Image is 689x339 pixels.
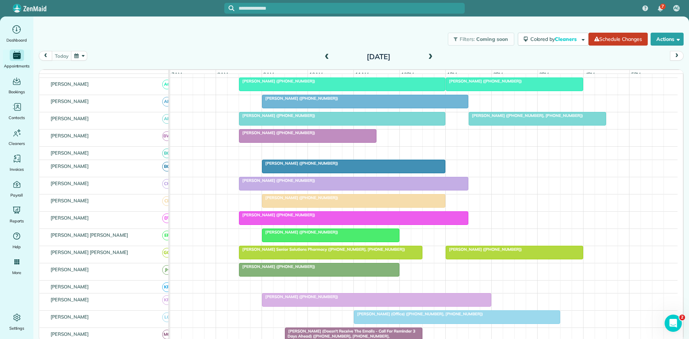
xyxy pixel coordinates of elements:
span: [PERSON_NAME] [49,98,90,104]
span: CH [162,179,172,189]
a: Dashboard [3,24,31,44]
span: AF [162,97,172,107]
span: [PERSON_NAME] ([PHONE_NUMBER]) [239,264,315,269]
span: [PERSON_NAME] [49,133,90,138]
span: [PERSON_NAME] ([PHONE_NUMBER]) [262,195,338,200]
span: EP [162,231,172,240]
span: 9am [262,71,275,77]
span: JH [162,265,172,275]
span: 1pm [446,71,458,77]
span: [PERSON_NAME] [49,297,90,302]
span: [PERSON_NAME] ([PHONE_NUMBER]) [262,230,338,235]
button: next [670,51,684,61]
span: 11am [354,71,370,77]
span: CL [162,196,172,206]
a: Bookings [3,75,31,95]
span: AC [162,80,172,89]
span: Cleaners [9,140,25,147]
span: [PERSON_NAME] [49,180,90,186]
span: Invoices [10,166,24,173]
a: Contacts [3,101,31,121]
span: Bookings [9,88,25,95]
span: [PERSON_NAME] ([PHONE_NUMBER], [PHONE_NUMBER]) [468,113,583,118]
span: LC [162,312,172,322]
span: BC [162,149,172,158]
span: [PERSON_NAME] [49,163,90,169]
span: [PERSON_NAME] ([PHONE_NUMBER]) [445,247,522,252]
span: [PERSON_NAME] [PERSON_NAME] [49,249,130,255]
span: Help [13,243,21,250]
button: Colored byCleaners [518,33,589,46]
span: [PERSON_NAME] ([PHONE_NUMBER]) [239,212,315,217]
span: [PERSON_NAME] [49,81,90,87]
span: [PERSON_NAME] [49,267,90,272]
button: Actions [651,33,684,46]
span: [PERSON_NAME] [49,331,90,337]
button: Focus search [224,5,234,11]
span: 5pm [630,71,642,77]
span: DT [162,213,172,223]
span: Filters: [460,36,475,42]
span: 2 [679,315,685,320]
span: [PERSON_NAME] [49,284,90,289]
span: [PERSON_NAME] ([PHONE_NUMBER]) [262,161,338,166]
span: [PERSON_NAME] ([PHONE_NUMBER]) [262,294,338,299]
span: 4pm [584,71,596,77]
span: [PERSON_NAME] Senior Solutions Pharmacy ([PHONE_NUMBER], [PHONE_NUMBER]) [239,247,405,252]
a: Cleaners [3,127,31,147]
span: Appointments [4,62,30,70]
span: 7 [661,4,664,9]
iframe: Intercom live chat [665,315,682,332]
span: [PERSON_NAME] ([PHONE_NUMBER]) [262,96,338,101]
button: prev [39,51,52,61]
span: 3pm [538,71,550,77]
span: [PERSON_NAME] ([PHONE_NUMBER]) [239,113,315,118]
span: BG [162,162,172,171]
span: Colored by [530,36,579,42]
span: 8am [216,71,229,77]
span: [PERSON_NAME] [49,215,90,221]
span: More [12,269,21,276]
span: Coming soon [476,36,508,42]
span: Cleaners [555,36,578,42]
span: [PERSON_NAME] ([PHONE_NUMBER]) [445,79,522,84]
span: GG [162,248,172,258]
svg: Focus search [229,5,234,11]
a: Invoices [3,153,31,173]
span: AC [674,5,679,11]
span: [PERSON_NAME] [PERSON_NAME] [49,232,130,238]
div: 7 unread notifications [653,1,668,17]
span: [PERSON_NAME] [49,116,90,121]
a: Reports [3,204,31,225]
h2: [DATE] [334,53,423,61]
span: Contacts [9,114,25,121]
span: AF [162,114,172,124]
span: [PERSON_NAME] ([PHONE_NUMBER]) [239,178,315,183]
span: [PERSON_NAME] ([PHONE_NUMBER]) [239,130,315,135]
button: today [52,51,71,61]
span: 10am [308,71,324,77]
span: Dashboard [6,37,27,44]
span: 12pm [400,71,415,77]
span: [PERSON_NAME] [49,314,90,320]
span: KR [162,282,172,292]
a: Appointments [3,50,31,70]
a: Schedule Changes [589,33,648,46]
a: Payroll [3,179,31,199]
span: 2pm [492,71,505,77]
span: [PERSON_NAME] (Office) ([PHONE_NUMBER], [PHONE_NUMBER]) [353,311,483,316]
a: Help [3,230,31,250]
span: [PERSON_NAME] [49,198,90,203]
span: Settings [9,325,24,332]
span: BW [162,131,172,141]
span: [PERSON_NAME] ([PHONE_NUMBER]) [239,79,315,84]
span: [PERSON_NAME] [49,150,90,156]
span: Payroll [10,192,23,199]
a: Settings [3,312,31,332]
span: 7am [170,71,183,77]
span: KR [162,295,172,305]
span: Reports [10,217,24,225]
